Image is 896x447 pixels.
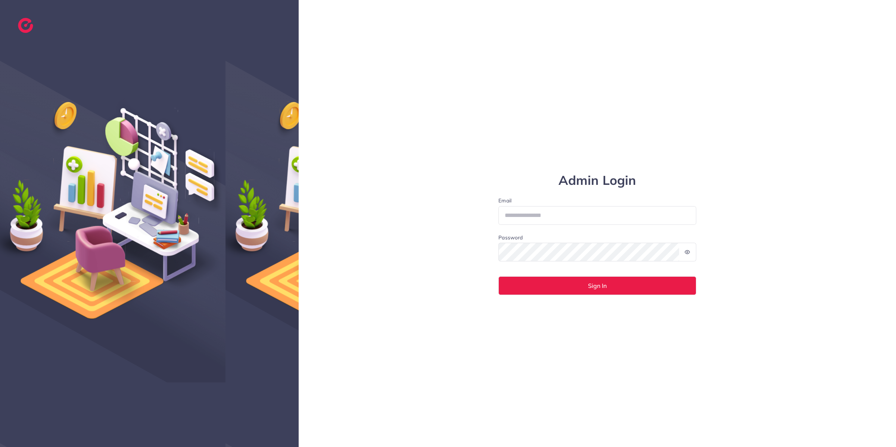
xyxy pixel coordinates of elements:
span: Sign In [588,283,607,289]
img: logo [18,18,33,33]
label: Password [498,234,523,241]
button: Sign In [498,276,696,295]
h1: Admin Login [498,173,696,188]
label: Email [498,197,696,204]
